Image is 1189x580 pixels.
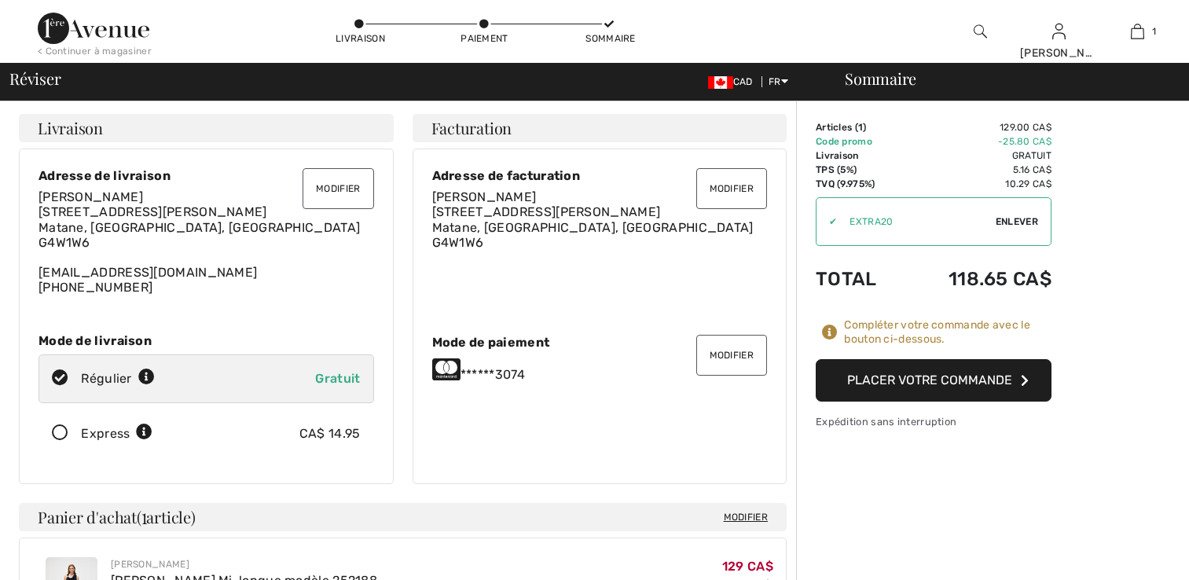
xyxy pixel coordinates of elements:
div: Sommaire [585,31,633,46]
div: Paiement [461,31,508,46]
span: Réviser [9,71,61,86]
div: ✔ [817,215,837,229]
td: TPS (5%) [816,163,904,177]
button: Modifier [696,335,767,376]
button: Placer votre commande [816,359,1051,402]
a: 1 [1099,22,1176,41]
div: CA$ 14.95 [299,424,361,443]
div: Mode de paiement [432,335,768,350]
span: [PERSON_NAME] [39,189,143,204]
div: Compléter votre commande avec le bouton ci-dessous. [844,318,1051,347]
td: Livraison [816,149,904,163]
span: [STREET_ADDRESS][PERSON_NAME] Matane, [GEOGRAPHIC_DATA], [GEOGRAPHIC_DATA] G4W1W6 [39,204,360,249]
td: 10.29 CA$ [904,177,1052,191]
td: -25.80 CA$ [904,134,1052,149]
td: Articles ( ) [816,120,904,134]
input: Code promo [837,198,996,245]
a: Se connecter [1052,24,1066,39]
div: [PERSON_NAME] [111,557,377,571]
span: Enlever [996,215,1038,229]
span: 1 [858,122,863,133]
div: Adresse de facturation [432,168,768,183]
span: Gratuit [315,371,360,386]
span: ( article) [137,506,196,527]
div: < Continuer à magasiner [38,44,152,58]
td: Code promo [816,134,904,149]
td: 129.00 CA$ [904,120,1052,134]
button: Modifier [696,168,767,209]
td: Total [816,252,904,306]
img: 1ère Avenue [38,13,149,44]
div: Mode de livraison [39,333,374,348]
td: TVQ (9.975%) [816,177,904,191]
div: [EMAIL_ADDRESS][DOMAIN_NAME] [PHONE_NUMBER] [39,189,374,295]
div: Expédition sans interruption [816,414,1051,429]
span: Modifier [724,509,768,525]
span: CAD [708,76,759,87]
img: Canadian Dollar [708,76,733,89]
span: 1 [1152,24,1156,39]
span: 1 [141,505,147,526]
span: [STREET_ADDRESS][PERSON_NAME] Matane, [GEOGRAPHIC_DATA], [GEOGRAPHIC_DATA] G4W1W6 [432,204,754,249]
div: [PERSON_NAME] [1020,45,1097,61]
button: Modifier [303,168,373,209]
div: Régulier [81,369,155,388]
div: Express [81,424,152,443]
img: Mon panier [1131,22,1144,41]
td: 5.16 CA$ [904,163,1052,177]
h4: Panier d'achat [19,503,787,531]
div: Sommaire [826,71,1180,86]
img: Mes infos [1052,22,1066,41]
span: FR [769,76,788,87]
span: Facturation [431,120,512,136]
div: Adresse de livraison [39,168,374,183]
td: 118.65 CA$ [904,252,1052,306]
span: [PERSON_NAME] [432,189,537,204]
td: Gratuit [904,149,1052,163]
div: Livraison [336,31,383,46]
span: Livraison [38,120,103,136]
img: recherche [974,22,987,41]
span: 129 CA$ [722,559,773,574]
